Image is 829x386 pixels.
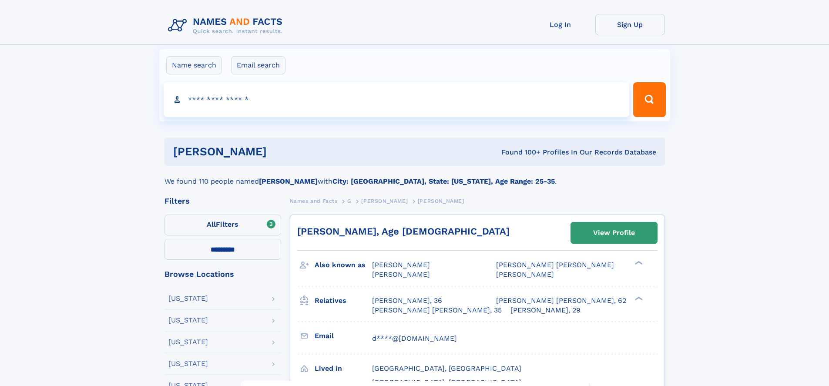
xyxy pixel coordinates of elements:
[164,215,281,235] label: Filters
[173,146,384,157] h1: [PERSON_NAME]
[372,305,502,315] a: [PERSON_NAME] [PERSON_NAME], 35
[168,317,208,324] div: [US_STATE]
[526,14,595,35] a: Log In
[633,82,665,117] button: Search Button
[164,166,665,187] div: We found 110 people named with .
[297,226,510,237] a: [PERSON_NAME], Age [DEMOGRAPHIC_DATA]
[372,261,430,269] span: [PERSON_NAME]
[315,293,372,308] h3: Relatives
[164,197,281,205] div: Filters
[164,82,630,117] input: search input
[168,339,208,346] div: [US_STATE]
[259,177,318,185] b: [PERSON_NAME]
[372,364,521,373] span: [GEOGRAPHIC_DATA], [GEOGRAPHIC_DATA]
[290,195,338,206] a: Names and Facts
[361,195,408,206] a: [PERSON_NAME]
[315,258,372,272] h3: Also known as
[332,177,555,185] b: City: [GEOGRAPHIC_DATA], State: [US_STATE], Age Range: 25-35
[633,260,643,266] div: ❯
[595,14,665,35] a: Sign Up
[496,296,626,305] a: [PERSON_NAME] [PERSON_NAME], 62
[372,270,430,279] span: [PERSON_NAME]
[164,14,290,37] img: Logo Names and Facts
[496,261,614,269] span: [PERSON_NAME] [PERSON_NAME]
[315,361,372,376] h3: Lived in
[418,198,464,204] span: [PERSON_NAME]
[347,198,352,204] span: G
[166,56,222,74] label: Name search
[633,295,643,301] div: ❯
[168,360,208,367] div: [US_STATE]
[207,220,216,228] span: All
[315,329,372,343] h3: Email
[510,305,581,315] a: [PERSON_NAME], 29
[384,148,656,157] div: Found 100+ Profiles In Our Records Database
[496,270,554,279] span: [PERSON_NAME]
[593,223,635,243] div: View Profile
[361,198,408,204] span: [PERSON_NAME]
[571,222,657,243] a: View Profile
[347,195,352,206] a: G
[372,296,442,305] a: [PERSON_NAME], 36
[231,56,285,74] label: Email search
[164,270,281,278] div: Browse Locations
[168,295,208,302] div: [US_STATE]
